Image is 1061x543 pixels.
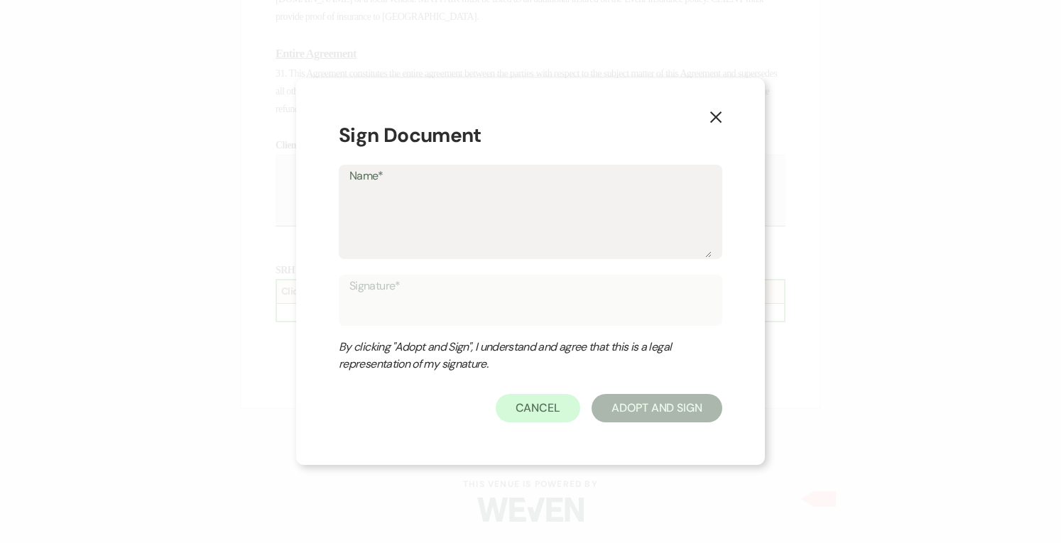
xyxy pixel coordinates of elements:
[339,339,694,373] div: By clicking "Adopt and Sign", I understand and agree that this is a legal representation of my si...
[349,166,712,187] label: Name*
[592,394,722,422] button: Adopt And Sign
[339,121,722,150] h1: Sign Document
[349,276,712,297] label: Signature*
[496,394,581,422] button: Cancel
